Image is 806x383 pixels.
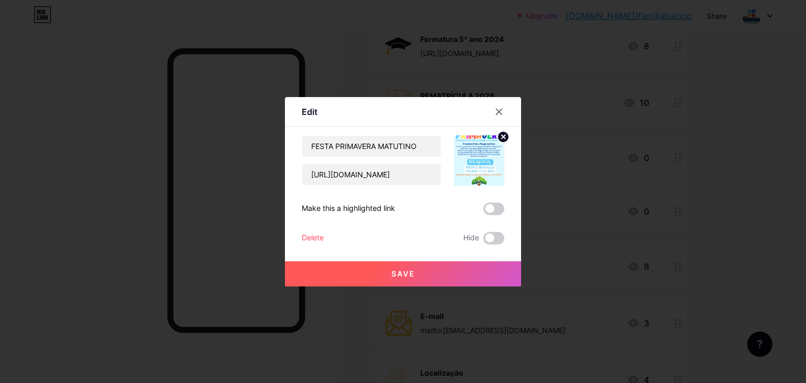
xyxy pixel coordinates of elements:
span: Save [391,269,415,278]
input: Title [302,136,441,157]
input: URL [302,164,441,185]
img: link_thumbnail [454,135,504,186]
div: Edit [302,105,317,118]
span: Hide [463,232,479,244]
div: Delete [302,232,324,244]
div: Make this a highlighted link [302,203,395,215]
button: Save [285,261,521,286]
